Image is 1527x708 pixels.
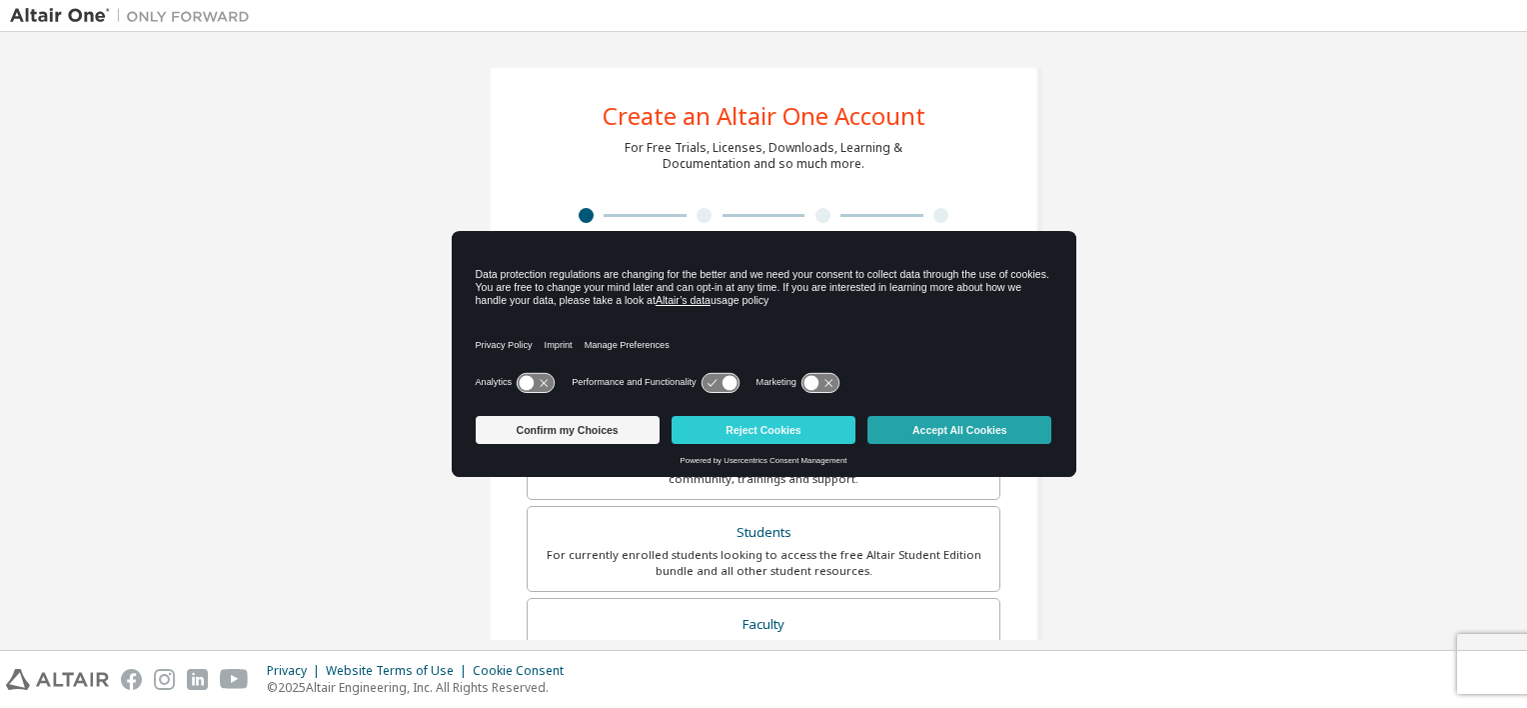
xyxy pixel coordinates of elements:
div: Faculty [540,611,987,639]
div: Create an Altair One Account [603,104,925,128]
img: instagram.svg [154,669,175,690]
img: altair_logo.svg [6,669,109,690]
img: linkedin.svg [187,669,208,690]
img: facebook.svg [121,669,142,690]
div: For currently enrolled students looking to access the free Altair Student Edition bundle and all ... [540,547,987,579]
img: Altair One [10,6,260,26]
div: Students [540,519,987,547]
div: For Free Trials, Licenses, Downloads, Learning & Documentation and so much more. [625,140,902,172]
div: For faculty & administrators of academic institutions administering students and accessing softwa... [540,638,987,670]
div: Account Info [763,228,882,244]
div: Cookie Consent [473,663,576,679]
div: Verify Email [646,228,764,244]
img: youtube.svg [220,669,249,690]
p: © 2025 Altair Engineering, Inc. All Rights Reserved. [267,679,576,696]
div: Security Setup [882,228,1001,244]
div: Website Terms of Use [326,663,473,679]
div: Privacy [267,663,326,679]
div: Personal Info [527,228,646,244]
